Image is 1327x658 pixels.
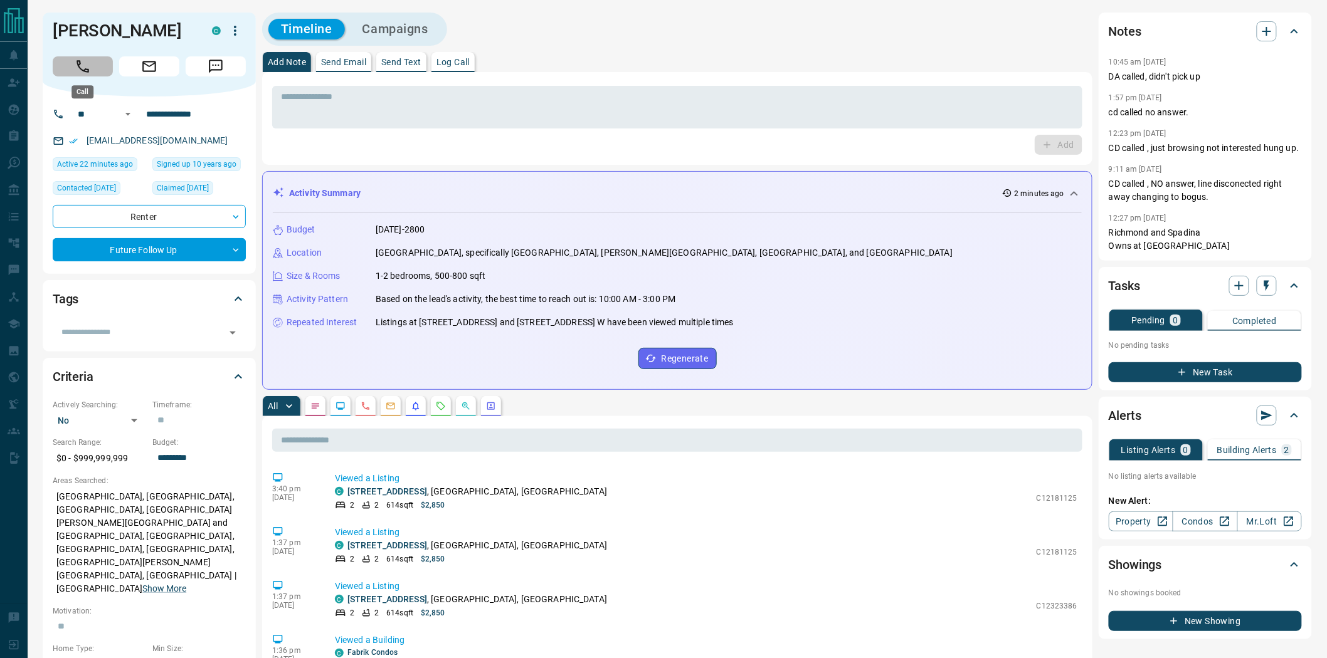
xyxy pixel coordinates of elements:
[1015,188,1064,199] p: 2 minutes ago
[1109,129,1166,138] p: 12:23 pm [DATE]
[272,592,316,601] p: 1:37 pm
[1121,446,1176,454] p: Listing Alerts
[273,182,1082,205] div: Activity Summary2 minutes ago
[335,526,1077,539] p: Viewed a Listing
[152,643,246,654] p: Min Size:
[1109,336,1302,355] p: No pending tasks
[53,21,193,41] h1: [PERSON_NAME]
[289,187,361,200] p: Activity Summary
[53,362,246,392] div: Criteria
[411,401,421,411] svg: Listing Alerts
[53,410,146,431] div: No
[335,649,344,657] div: condos.ca
[361,401,371,411] svg: Calls
[152,157,246,175] div: Thu Mar 12 2015
[336,401,346,411] svg: Lead Browsing Activity
[350,499,354,511] p: 2
[421,553,445,565] p: $2,850
[53,238,246,261] div: Future Follow Up
[376,246,953,259] p: [GEOGRAPHIC_DATA], specifically [GEOGRAPHIC_DATA], [PERSON_NAME][GEOGRAPHIC_DATA], [GEOGRAPHIC_DA...
[386,401,396,411] svg: Emails
[53,205,246,228] div: Renter
[347,485,607,498] p: , [GEOGRAPHIC_DATA], [GEOGRAPHIC_DATA]
[53,486,246,599] p: [GEOGRAPHIC_DATA], [GEOGRAPHIC_DATA], [GEOGRAPHIC_DATA], [GEOGRAPHIC_DATA][PERSON_NAME][GEOGRAPHI...
[287,246,322,259] p: Location
[461,401,471,411] svg: Opportunities
[1109,405,1141,426] h2: Alerts
[1109,214,1166,222] p: 12:27 pm [DATE]
[1109,511,1173,531] a: Property
[436,58,470,66] p: Log Call
[386,553,413,565] p: 614 sqft
[381,58,421,66] p: Send Text
[374,553,379,565] p: 2
[386,499,413,511] p: 614 sqft
[53,367,93,387] h2: Criteria
[1183,446,1188,454] p: 0
[436,401,446,411] svg: Requests
[1109,587,1302,598] p: No showings booked
[347,486,427,496] a: [STREET_ADDRESS]
[1109,177,1302,204] p: CD called , NO answer, line disconected right away changing to bogus.
[1173,316,1178,325] p: 0
[1217,446,1277,454] p: Building Alerts
[87,135,228,145] a: [EMAIL_ADDRESS][DOMAIN_NAME]
[347,539,607,552] p: , [GEOGRAPHIC_DATA], [GEOGRAPHIC_DATA]
[287,223,315,236] p: Budget
[376,269,485,283] p: 1-2 bedrooms, 500-800 sqft
[1109,362,1302,382] button: New Task
[1173,511,1237,531] a: Condos
[321,58,366,66] p: Send Email
[1109,271,1302,301] div: Tasks
[157,182,209,194] span: Claimed [DATE]
[347,648,398,657] a: Fabrik Condos
[152,437,246,448] p: Budget:
[157,158,236,170] span: Signed up 10 years ago
[350,553,354,565] p: 2
[152,399,246,410] p: Timeframe:
[57,158,133,170] span: Active 22 minutes ago
[272,538,316,547] p: 1:37 pm
[119,56,179,76] span: Email
[53,289,78,309] h2: Tags
[376,293,675,306] p: Based on the lead's activity, the best time to reach out is: 10:00 AM - 3:00 PM
[1109,494,1302,508] p: New Alert:
[1109,550,1302,580] div: Showings
[53,181,146,199] div: Tue Aug 12 2025
[1109,142,1302,155] p: CD called , just browsing not interested hung up.
[53,448,146,469] p: $0 - $999,999,999
[1109,611,1302,631] button: New Showing
[376,223,425,236] p: [DATE]-2800
[1109,93,1162,102] p: 1:57 pm [DATE]
[374,607,379,619] p: 2
[186,56,246,76] span: Message
[1037,546,1077,558] p: C12181125
[53,399,146,410] p: Actively Searching:
[486,401,496,411] svg: Agent Actions
[71,85,93,98] div: Call
[310,401,320,411] svg: Notes
[53,643,146,654] p: Home Type:
[152,181,246,199] div: Wed Feb 19 2020
[335,634,1077,647] p: Viewed a Building
[272,646,316,655] p: 1:36 pm
[347,593,607,606] p: , [GEOGRAPHIC_DATA], [GEOGRAPHIC_DATA]
[53,56,113,76] span: Call
[287,293,348,306] p: Activity Pattern
[335,541,344,550] div: condos.ca
[53,605,246,617] p: Motivation:
[1109,106,1302,119] p: cd called no answer.
[350,607,354,619] p: 2
[272,484,316,493] p: 3:40 pm
[53,475,246,486] p: Areas Searched:
[1109,400,1302,431] div: Alerts
[53,284,246,314] div: Tags
[268,19,345,39] button: Timeline
[224,324,241,342] button: Open
[53,437,146,448] p: Search Range:
[268,402,278,410] p: All
[1109,471,1302,482] p: No listing alerts available
[1131,316,1165,325] p: Pending
[1037,600,1077,612] p: C12323386
[142,582,186,595] button: Show More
